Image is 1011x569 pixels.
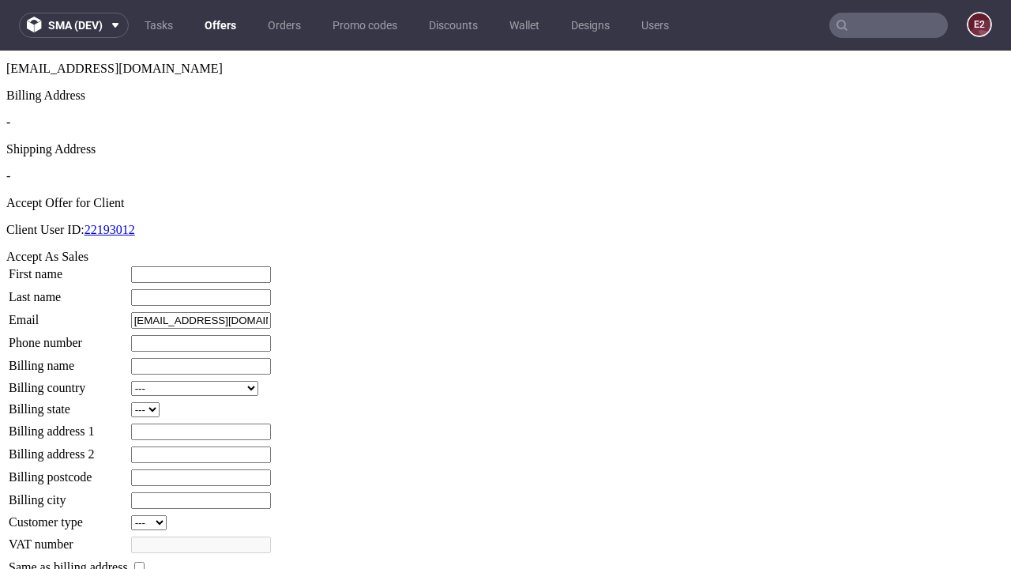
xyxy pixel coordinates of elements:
[8,215,129,233] td: First name
[8,238,129,256] td: Last name
[8,372,129,390] td: Billing address 1
[6,172,1005,187] p: Client User ID:
[19,13,129,38] button: sma (dev)
[6,11,223,24] span: [EMAIL_ADDRESS][DOMAIN_NAME]
[8,395,129,413] td: Billing address 2
[8,330,129,346] td: Billing country
[8,307,129,325] td: Billing name
[6,119,10,132] span: -
[6,92,1005,106] div: Shipping Address
[258,13,310,38] a: Orders
[6,199,1005,213] div: Accept As Sales
[8,418,129,436] td: Billing postcode
[8,485,129,503] td: VAT number
[8,508,129,526] td: Same as billing address
[6,38,1005,52] div: Billing Address
[195,13,246,38] a: Offers
[48,20,103,31] span: sma (dev)
[323,13,407,38] a: Promo codes
[8,351,129,367] td: Billing state
[135,13,182,38] a: Tasks
[968,13,990,36] figcaption: e2
[500,13,549,38] a: Wallet
[8,261,129,279] td: Email
[8,441,129,459] td: Billing city
[8,464,129,480] td: Customer type
[8,284,129,302] td: Phone number
[6,145,1005,160] div: Accept Offer for Client
[85,172,135,186] a: 22193012
[562,13,619,38] a: Designs
[419,13,487,38] a: Discounts
[6,65,10,78] span: -
[632,13,678,38] a: Users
